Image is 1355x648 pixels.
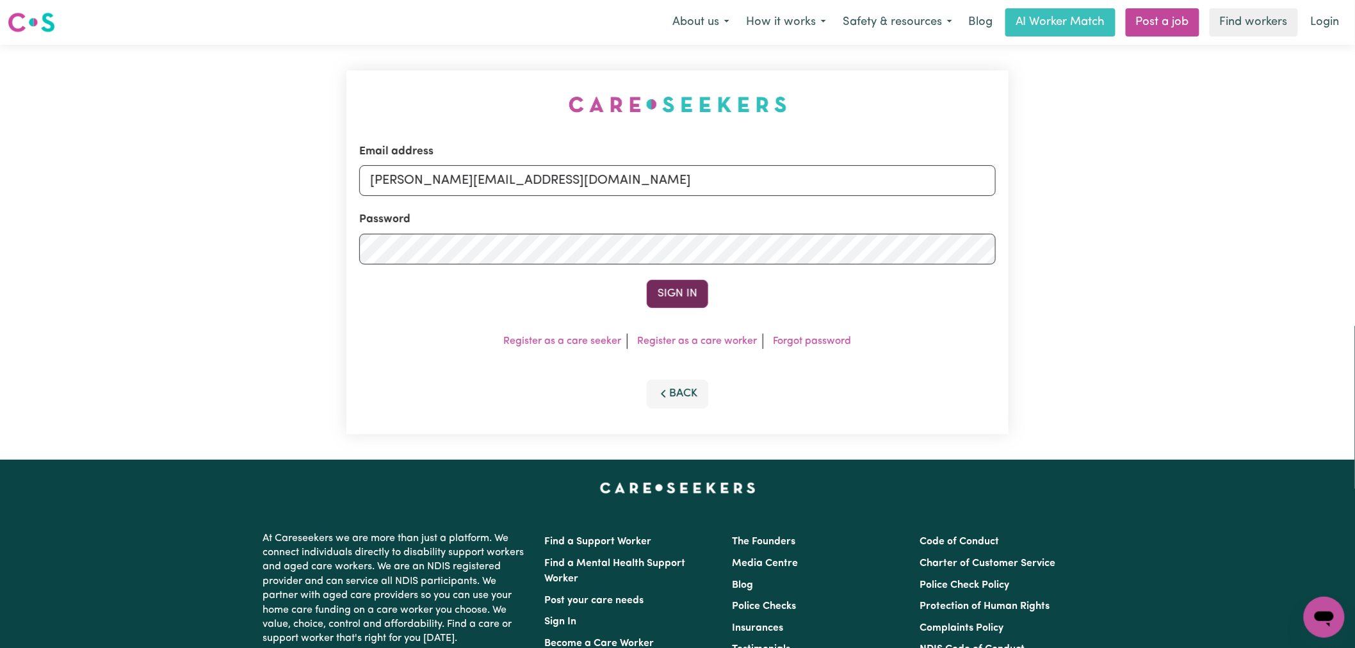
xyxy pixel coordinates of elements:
[732,623,783,633] a: Insurances
[738,9,834,36] button: How it works
[834,9,961,36] button: Safety & resources
[920,601,1050,612] a: Protection of Human Rights
[920,537,1000,547] a: Code of Conduct
[774,336,852,346] a: Forgot password
[359,211,410,228] label: Password
[920,580,1010,590] a: Police Check Policy
[1005,8,1116,36] a: AI Worker Match
[732,558,798,569] a: Media Centre
[664,9,738,36] button: About us
[1210,8,1298,36] a: Find workers
[732,537,795,547] a: The Founders
[732,580,753,590] a: Blog
[638,336,758,346] a: Register as a care worker
[359,143,434,160] label: Email address
[359,165,996,196] input: Email address
[1303,8,1347,36] a: Login
[1304,597,1345,638] iframe: Button to launch messaging window
[1126,8,1199,36] a: Post a job
[544,558,685,584] a: Find a Mental Health Support Worker
[8,8,55,37] a: Careseekers logo
[920,558,1056,569] a: Charter of Customer Service
[504,336,622,346] a: Register as a care seeker
[544,537,651,547] a: Find a Support Worker
[600,483,756,493] a: Careseekers home page
[961,8,1000,36] a: Blog
[647,380,708,408] button: Back
[544,617,576,627] a: Sign In
[920,623,1004,633] a: Complaints Policy
[647,280,708,308] button: Sign In
[732,601,796,612] a: Police Checks
[8,11,55,34] img: Careseekers logo
[544,595,644,606] a: Post your care needs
